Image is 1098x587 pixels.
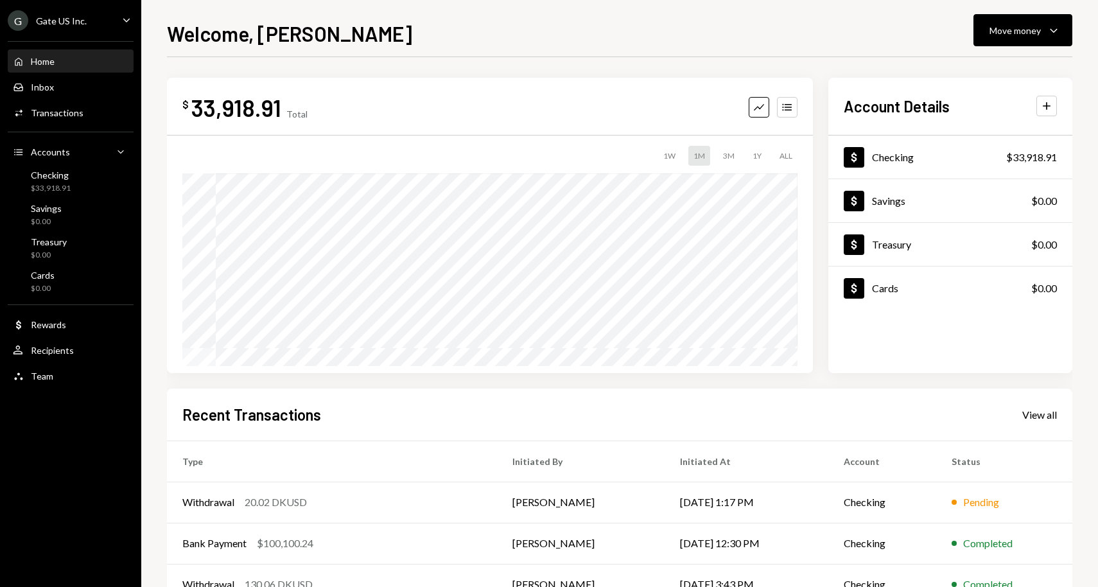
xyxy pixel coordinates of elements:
a: Treasury$0.00 [8,232,134,263]
div: $33,918.91 [1006,150,1057,165]
a: Savings$0.00 [8,199,134,230]
div: $0.00 [1031,281,1057,296]
div: 1Y [747,146,767,166]
div: 1M [688,146,710,166]
div: $0.00 [1031,193,1057,209]
div: $0.00 [31,283,55,294]
div: 33,918.91 [191,93,281,122]
a: Cards$0.00 [8,266,134,297]
div: Withdrawal [182,495,234,510]
div: 3M [718,146,740,166]
h1: Welcome, [PERSON_NAME] [167,21,412,46]
div: 20.02 DKUSD [245,495,307,510]
div: Cards [31,270,55,281]
a: Transactions [8,101,134,124]
div: View all [1022,408,1057,421]
div: Savings [31,203,62,214]
div: Cards [872,282,898,294]
div: Accounts [31,146,70,157]
td: [DATE] 1:17 PM [665,482,828,523]
div: $100,100.24 [257,536,313,551]
div: Rewards [31,319,66,330]
div: Team [31,371,53,381]
div: Treasury [31,236,67,247]
div: Transactions [31,107,83,118]
div: Checking [872,151,914,163]
div: 1W [658,146,681,166]
h2: Account Details [844,96,950,117]
a: Checking$33,918.91 [8,166,134,197]
div: Gate US Inc. [36,15,87,26]
div: Recipients [31,345,74,356]
div: Total [286,109,308,119]
div: Bank Payment [182,536,247,551]
div: Move money [989,24,1041,37]
th: Type [167,441,497,482]
th: Initiated By [497,441,665,482]
a: Accounts [8,140,134,163]
div: $0.00 [1031,237,1057,252]
div: Pending [963,495,999,510]
a: Team [8,364,134,387]
a: Home [8,49,134,73]
a: Checking$33,918.91 [828,136,1072,179]
div: G [8,10,28,31]
div: $ [182,98,189,111]
button: Move money [973,14,1072,46]
div: $33,918.91 [31,183,71,194]
a: Savings$0.00 [828,179,1072,222]
a: Rewards [8,313,134,336]
div: Treasury [872,238,911,250]
td: Checking [828,482,936,523]
h2: Recent Transactions [182,404,321,425]
td: Checking [828,523,936,564]
th: Initiated At [665,441,828,482]
a: Recipients [8,338,134,362]
th: Status [936,441,1072,482]
div: Savings [872,195,905,207]
div: Completed [963,536,1013,551]
div: Inbox [31,82,54,92]
a: View all [1022,407,1057,421]
div: $0.00 [31,216,62,227]
a: Inbox [8,75,134,98]
th: Account [828,441,936,482]
td: [PERSON_NAME] [497,523,665,564]
div: Home [31,56,55,67]
a: Treasury$0.00 [828,223,1072,266]
a: Cards$0.00 [828,267,1072,310]
div: $0.00 [31,250,67,261]
td: [PERSON_NAME] [497,482,665,523]
div: ALL [774,146,797,166]
td: [DATE] 12:30 PM [665,523,828,564]
div: Checking [31,170,71,180]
